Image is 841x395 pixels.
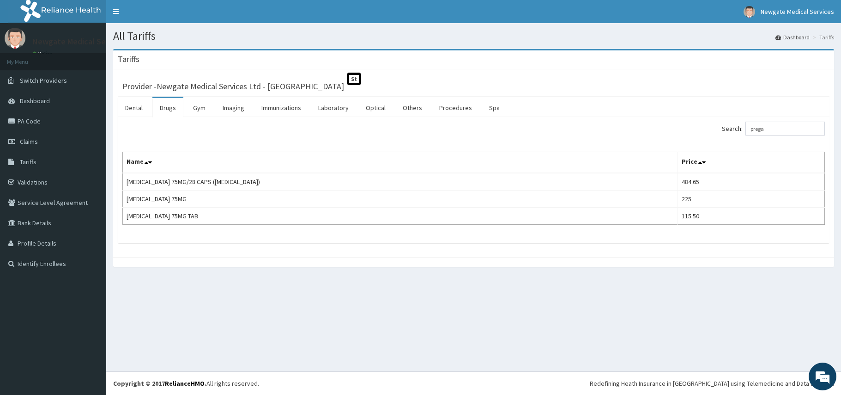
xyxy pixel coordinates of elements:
[122,82,344,91] h3: Provider - Newgate Medical Services Ltd - [GEOGRAPHIC_DATA]
[744,6,755,18] img: User Image
[20,158,36,166] span: Tariffs
[775,33,810,41] a: Dashboard
[254,98,309,117] a: Immunizations
[432,98,479,117] a: Procedures
[118,98,150,117] a: Dental
[152,98,183,117] a: Drugs
[811,33,834,41] li: Tariffs
[311,98,356,117] a: Laboratory
[5,28,25,49] img: User Image
[358,98,393,117] a: Optical
[20,76,67,85] span: Switch Providers
[186,98,213,117] a: Gym
[165,379,205,388] a: RelianceHMO
[123,191,678,208] td: [MEDICAL_DATA] 75MG
[745,122,825,136] input: Search:
[20,137,38,146] span: Claims
[113,379,206,388] strong: Copyright © 2017 .
[118,55,139,63] h3: Tariffs
[678,208,824,225] td: 115.50
[106,371,841,395] footer: All rights reserved.
[32,37,127,46] p: Newgate Medical Services
[20,97,50,105] span: Dashboard
[113,30,834,42] h1: All Tariffs
[32,50,54,57] a: Online
[123,208,678,225] td: [MEDICAL_DATA] 75MG TAB
[590,379,834,388] div: Redefining Heath Insurance in [GEOGRAPHIC_DATA] using Telemedicine and Data Science!
[123,152,678,173] th: Name
[722,122,825,136] label: Search:
[215,98,252,117] a: Imaging
[761,7,834,16] span: Newgate Medical Services
[123,173,678,191] td: [MEDICAL_DATA] 75MG/28 CAPS ([MEDICAL_DATA])
[347,73,361,85] span: St
[678,191,824,208] td: 225
[395,98,430,117] a: Others
[678,173,824,191] td: 484.65
[482,98,507,117] a: Spa
[678,152,824,173] th: Price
